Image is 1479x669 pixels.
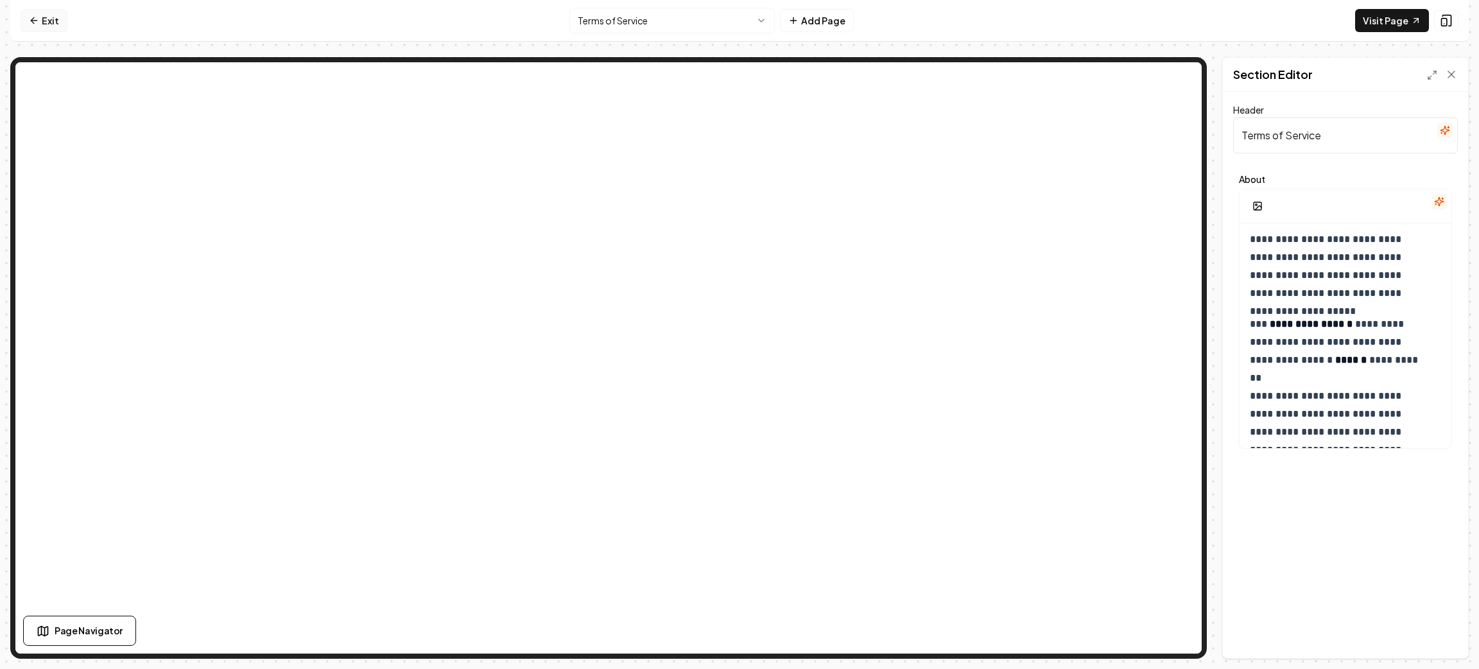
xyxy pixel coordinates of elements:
button: Add Image [1245,195,1270,218]
button: Add Page [780,9,854,32]
label: Header [1233,104,1264,116]
a: Exit [21,9,67,32]
a: Visit Page [1355,9,1429,32]
label: About [1239,175,1452,184]
span: Page Navigator [55,624,123,638]
button: Page Navigator [23,616,136,646]
h2: Section Editor [1233,65,1313,83]
input: Header [1233,117,1458,153]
